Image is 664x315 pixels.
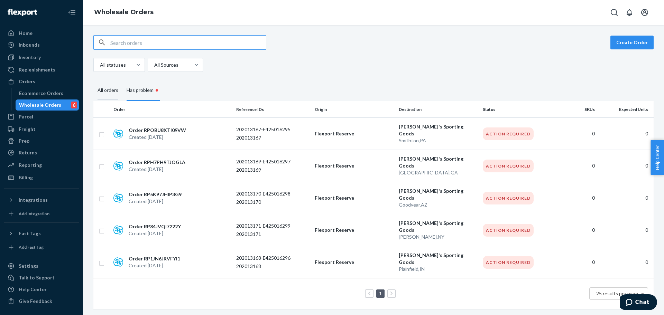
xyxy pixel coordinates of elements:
[4,208,79,219] a: Add Integration
[19,113,33,120] div: Parcel
[399,169,477,176] p: [GEOGRAPHIC_DATA] , GA
[559,150,598,182] td: 0
[129,223,181,230] p: Order RP84JVQI7222Y
[113,257,123,267] img: sps-commerce logo
[236,263,292,270] p: 202013168
[483,160,534,172] div: Action Required
[19,211,49,217] div: Add Integration
[483,256,534,269] div: Action Required
[113,225,123,235] img: sps-commerce logo
[19,149,37,156] div: Returns
[19,102,61,108] div: Wholesale Orders
[312,101,396,118] th: Origin
[315,227,393,233] p: Flexport Reserve
[19,298,52,305] div: Give Feedback
[19,162,42,169] div: Reporting
[598,150,654,182] td: 0
[89,2,159,22] ol: breadcrumbs
[399,266,477,273] p: Plainfield , IN
[607,6,621,19] button: Open Search Box
[559,182,598,214] td: 0
[399,188,477,201] p: [PERSON_NAME]'s Sporting Goods
[129,127,186,134] p: Order RPOBU8XTI09VW
[236,158,292,165] p: 202013169-E425016297
[598,214,654,246] td: 0
[638,6,652,19] button: Open account menu
[4,147,79,158] a: Returns
[19,30,33,37] div: Home
[399,155,477,169] p: [PERSON_NAME]'s Sporting Goods
[19,78,35,85] div: Orders
[480,101,559,118] th: Status
[483,127,534,140] div: Action Required
[8,9,37,16] img: Flexport logo
[378,290,383,296] a: Page 1 is your current page
[4,124,79,135] a: Freight
[19,262,38,269] div: Settings
[620,294,657,312] iframe: Opens a widget where you can chat to one of our agents
[19,41,40,48] div: Inbounds
[154,86,160,95] div: •
[4,284,79,295] a: Help Center
[16,99,79,111] a: Wholesale Orders6
[71,102,77,108] div: 6
[598,118,654,150] td: 0
[396,101,480,118] th: Destination
[4,111,79,122] a: Parcel
[19,286,47,293] div: Help Center
[596,290,638,296] span: 25 results per page
[19,126,36,133] div: Freight
[94,8,154,16] a: Wholesale Orders
[610,36,654,49] button: Create Order
[19,274,55,281] div: Talk to Support
[399,137,477,144] p: Smithton , PA
[4,272,79,283] button: Talk to Support
[4,39,79,50] a: Inbounds
[4,296,79,307] button: Give Feedback
[598,101,654,118] th: Expected Units
[315,162,393,169] p: Flexport Reserve
[98,81,118,100] div: All orders
[315,259,393,266] p: Flexport Reserve
[559,214,598,246] td: 0
[4,228,79,239] button: Fast Tags
[233,101,312,118] th: Reference IDs
[483,224,534,237] div: Action Required
[99,61,100,68] input: All statuses
[113,193,123,203] img: sps-commerce logo
[4,64,79,75] a: Replenishments
[127,80,160,101] div: Has problem
[129,166,185,173] p: Created [DATE]
[129,134,186,141] p: Created [DATE]
[111,101,233,118] th: Order
[129,191,182,198] p: Order RP5K97JHIP3G9
[110,36,266,49] input: Search orders
[4,242,79,253] a: Add Fast Tag
[651,140,664,175] button: Help Center
[113,161,123,171] img: sps-commerce logo
[236,231,292,238] p: 202013171
[4,194,79,206] button: Integrations
[399,220,477,233] p: [PERSON_NAME]'s Sporting Goods
[236,222,292,229] p: 202013171-E425016299
[129,230,181,237] p: Created [DATE]
[315,130,393,137] p: Flexport Reserve
[399,252,477,266] p: [PERSON_NAME]'s Sporting Goods
[236,126,292,133] p: 202013167-E425016295
[236,190,292,197] p: 202013170-E425016298
[598,246,654,278] td: 0
[19,174,33,181] div: Billing
[399,201,477,208] p: Goodyear , AZ
[559,246,598,278] td: 0
[16,88,79,99] a: Ecommerce Orders
[19,66,55,73] div: Replenishments
[236,199,292,206] p: 202013170
[4,52,79,63] a: Inventory
[236,134,292,141] p: 202013167
[559,118,598,150] td: 0
[19,230,41,237] div: Fast Tags
[559,101,598,118] th: SKUs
